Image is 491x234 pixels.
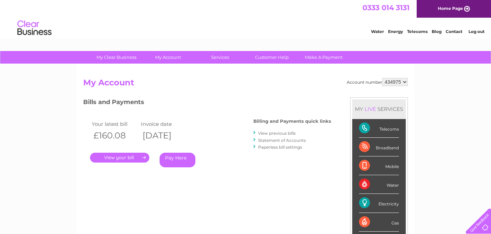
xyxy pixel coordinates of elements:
a: Blog [432,29,442,34]
div: LIVE [363,106,377,112]
td: Invoice date [139,119,188,129]
h4: Billing and Payments quick links [253,119,331,124]
a: Pay Here [160,153,195,167]
a: Services [192,51,248,64]
a: Statement of Accounts [258,138,306,143]
th: [DATE] [139,129,188,143]
div: Account number [347,78,408,86]
div: Mobile [359,156,399,175]
a: Paperless bill settings [258,145,302,150]
div: Broadband [359,138,399,156]
a: 0333 014 3131 [362,3,410,12]
div: MY SERVICES [352,99,406,119]
th: £160.08 [90,129,139,143]
a: Customer Help [244,51,300,64]
a: Energy [388,29,403,34]
a: My Clear Business [88,51,145,64]
a: Water [371,29,384,34]
h3: Bills and Payments [83,97,331,109]
a: . [90,153,149,163]
a: My Account [140,51,196,64]
a: Contact [446,29,462,34]
div: Telecoms [359,119,399,138]
td: Your latest bill [90,119,139,129]
h2: My Account [83,78,408,91]
a: Log out [468,29,485,34]
img: logo.png [17,18,52,38]
div: Water [359,175,399,194]
a: Telecoms [407,29,428,34]
div: Electricity [359,194,399,213]
a: View previous bills [258,131,296,136]
a: Make A Payment [296,51,352,64]
div: Gas [359,213,399,232]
